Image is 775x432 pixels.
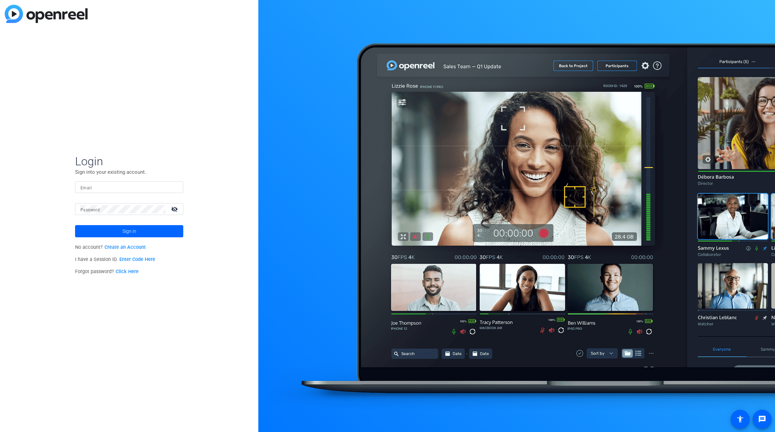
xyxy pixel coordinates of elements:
span: Login [75,154,183,168]
mat-icon: message [758,415,766,423]
mat-icon: visibility_off [167,204,183,214]
a: Create an Account [104,244,146,250]
mat-label: Password [80,208,100,212]
mat-icon: accessibility [736,415,744,423]
a: Enter Code Here [119,257,155,262]
a: Click Here [116,269,139,274]
span: Forgot password? [75,269,139,274]
p: Sign into your existing account. [75,168,183,176]
img: blue-gradient.svg [5,5,88,23]
button: Sign in [75,225,183,237]
input: Enter Email Address [80,183,178,191]
span: Sign in [122,223,136,240]
mat-label: Email [80,186,92,190]
span: No account? [75,244,146,250]
span: I have a Session ID. [75,257,155,262]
